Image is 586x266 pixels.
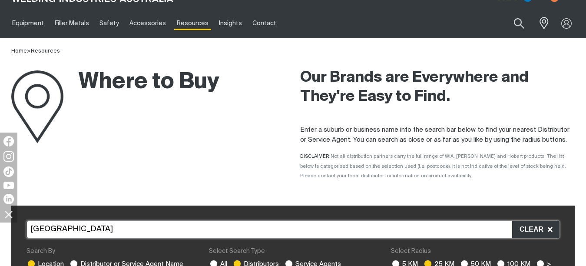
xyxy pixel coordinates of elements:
img: YouTube [3,182,14,189]
img: Instagram [3,151,14,162]
button: Search products [504,13,534,33]
img: Facebook [3,136,14,146]
a: Equipment [7,8,49,38]
button: Clear [512,221,559,238]
span: DISCLAIMER: [300,154,566,178]
input: Search location [26,221,560,238]
a: Home [11,48,27,54]
span: Clear [520,224,548,235]
img: hide socials [1,207,16,222]
p: Enter a suburb or business name into the search bar below to find your nearest Distributor or Ser... [300,125,575,145]
img: TikTok [3,166,14,177]
a: Resources [172,8,214,38]
span: > [27,48,31,54]
a: Filler Metals [49,8,94,38]
h2: Our Brands are Everywhere and They're Easy to Find. [300,68,575,106]
h1: Where to Buy [11,68,219,96]
img: LinkedIn [3,194,14,204]
a: Contact [247,8,281,38]
a: Accessories [124,8,171,38]
input: Product name or item number... [493,13,534,33]
a: Insights [214,8,247,38]
a: Resources [31,48,60,54]
div: Search By [26,247,195,256]
div: Select Radius [391,247,560,256]
nav: Main [7,8,436,38]
span: Not all distribution partners carry the full range of WIA, [PERSON_NAME] and Hobart products. The... [300,154,566,178]
a: Safety [94,8,124,38]
div: Select Search Type [209,247,377,256]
